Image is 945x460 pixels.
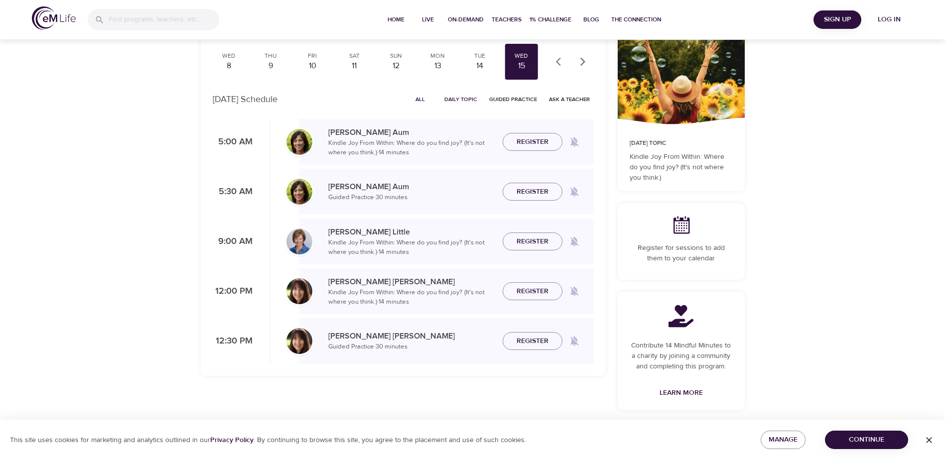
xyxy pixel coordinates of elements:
[328,138,495,158] p: Kindle Joy From Within: Where do you find joy? (It's not where you think.) · 14 minutes
[408,95,432,104] span: All
[833,434,900,446] span: Continue
[328,276,495,288] p: [PERSON_NAME] [PERSON_NAME]
[440,92,481,107] button: Daily Topic
[328,342,495,352] p: Guided Practice · 30 minutes
[517,285,548,298] span: Register
[503,183,562,201] button: Register
[761,431,806,449] button: Manage
[328,288,495,307] p: Kindle Joy From Within: Where do you find joy? (It's not where you think.) · 14 minutes
[825,431,908,449] button: Continue
[813,10,861,29] button: Sign Up
[286,328,312,354] img: Andrea_Lieberstein-min.jpg
[467,60,492,72] div: 14
[489,95,537,104] span: Guided Practice
[300,60,325,72] div: 10
[328,181,495,193] p: [PERSON_NAME] Aum
[630,341,733,372] p: Contribute 14 Mindful Minutes to a charity by joining a community and completing this program.
[503,133,562,151] button: Register
[503,282,562,301] button: Register
[492,14,522,25] span: Teachers
[517,136,548,148] span: Register
[562,230,586,253] span: Remind me when a class goes live every Wednesday at 9:00 AM
[213,185,253,199] p: 5:30 AM
[213,93,277,106] p: [DATE] Schedule
[328,126,495,138] p: [PERSON_NAME] Aum
[217,60,242,72] div: 8
[328,238,495,257] p: Kindle Joy From Within: Where do you find joy? (It's not where you think.) · 14 minutes
[448,14,484,25] span: On-Demand
[109,9,219,30] input: Find programs, teachers, etc...
[530,14,571,25] span: 1% Challenge
[213,285,253,298] p: 12:00 PM
[444,95,477,104] span: Daily Topic
[328,330,495,342] p: [PERSON_NAME] [PERSON_NAME]
[384,14,408,25] span: Home
[562,130,586,154] span: Remind me when a class goes live every Wednesday at 5:00 AM
[485,92,541,107] button: Guided Practice
[517,235,548,248] span: Register
[342,60,367,72] div: 11
[656,384,707,402] a: Learn More
[217,52,242,60] div: Wed
[562,329,586,353] span: Remind me when a class goes live every Wednesday at 12:30 PM
[630,243,733,264] p: Register for sessions to add them to your calendar
[258,52,283,60] div: Thu
[210,436,254,445] a: Privacy Policy
[817,13,857,26] span: Sign Up
[562,180,586,204] span: Remind me when a class goes live every Wednesday at 5:30 AM
[549,95,590,104] span: Ask a Teacher
[769,434,798,446] span: Manage
[509,52,534,60] div: Wed
[286,129,312,155] img: Alisha%20Aum%208-9-21.jpg
[611,14,661,25] span: The Connection
[405,92,436,107] button: All
[467,52,492,60] div: Tue
[503,232,562,251] button: Register
[416,14,440,25] span: Live
[300,52,325,60] div: Fri
[517,186,548,198] span: Register
[630,152,733,183] p: Kindle Joy From Within: Where do you find joy? (It's not where you think.)
[425,60,450,72] div: 13
[328,193,495,203] p: Guided Practice · 30 minutes
[630,139,733,148] p: [DATE] Topic
[213,235,253,248] p: 9:00 AM
[503,332,562,350] button: Register
[869,13,909,26] span: Log in
[286,278,312,304] img: Andrea_Lieberstein-min.jpg
[342,52,367,60] div: Sat
[258,60,283,72] div: 9
[517,335,548,347] span: Register
[425,52,450,60] div: Mon
[213,335,253,348] p: 12:30 PM
[286,179,312,205] img: Alisha%20Aum%208-9-21.jpg
[545,92,594,107] button: Ask a Teacher
[32,6,76,30] img: logo
[286,229,312,254] img: Kerry_Little_Headshot_min.jpg
[213,135,253,149] p: 5:00 AM
[384,52,408,60] div: Sun
[660,387,703,399] span: Learn More
[579,14,603,25] span: Blog
[384,60,408,72] div: 12
[865,10,913,29] button: Log in
[509,60,534,72] div: 15
[328,226,495,238] p: [PERSON_NAME] Little
[562,279,586,303] span: Remind me when a class goes live every Wednesday at 12:00 PM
